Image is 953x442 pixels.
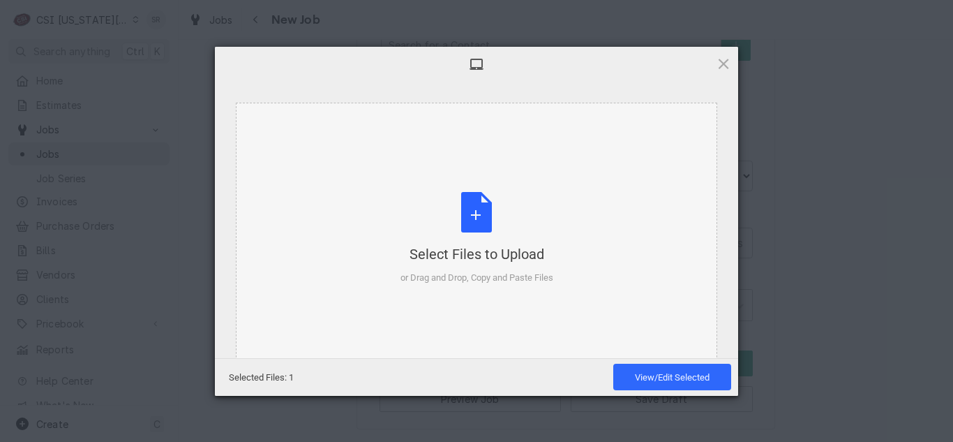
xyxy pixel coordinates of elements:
[400,244,553,264] div: Select Files to Upload
[716,56,731,71] span: Click here or hit ESC to close picker
[635,372,710,383] span: View/Edit Selected
[469,57,484,72] span: My Device
[229,372,294,383] span: Selected Files: 1
[400,271,553,285] div: or Drag and Drop, Copy and Paste Files
[613,364,731,390] span: Next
